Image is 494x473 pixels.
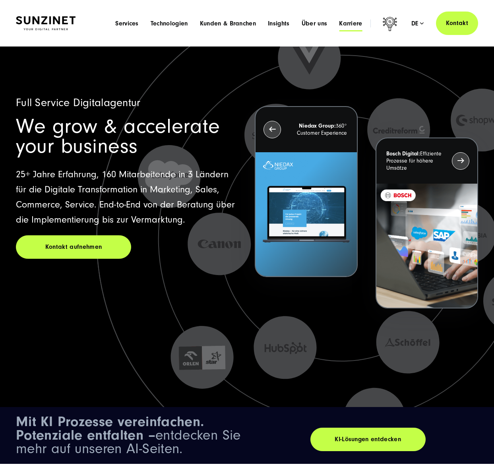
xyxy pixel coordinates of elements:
button: Niedax Group:360° Customer Experience Letztes Projekt von Niedax. Ein Laptop auf dem die Niedax W... [255,106,357,277]
span: Mit KI Prozesse vereinfachen. Potenziale entfalten – [16,413,204,443]
a: Kunden & Branchen [200,19,256,27]
span: Full Service Digitalagentur [16,97,141,109]
p: 25+ Jahre Erfahrung, 160 Mitarbeitende in 3 Ländern für die Digitale Transformation in Marketing,... [16,167,239,227]
a: Services [115,19,139,27]
a: Kontakt [436,12,478,35]
a: Insights [268,19,290,27]
strong: Bosch Digital: [386,151,420,157]
a: Kontakt aufnehmen [16,235,131,259]
span: We grow & accelerate your business [16,114,220,158]
a: KI-Lösungen entdecken [310,428,426,451]
a: Über uns [302,19,327,27]
img: SUNZINET Full Service Digital Agentur [16,16,76,30]
a: Karriere [339,19,362,27]
img: BOSCH - Kundeprojekt - Digital Transformation Agentur SUNZINET [376,184,477,308]
p: 360° Customer Experience [285,122,347,137]
img: Letztes Projekt von Niedax. Ein Laptop auf dem die Niedax Website geöffnet ist, auf blauem Hinter... [256,152,356,277]
p: Effiziente Prozesse für höhere Umsätze [386,150,448,172]
button: Bosch Digital:Effiziente Prozesse für höhere Umsätze BOSCH - Kundeprojekt - Digital Transformatio... [376,138,478,309]
div: de [411,19,424,27]
a: Technologien [151,19,188,27]
strong: Niedax Group: [299,123,336,129]
span: entdecken Sie mehr auf unseren AI-Seiten. [16,414,241,457]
